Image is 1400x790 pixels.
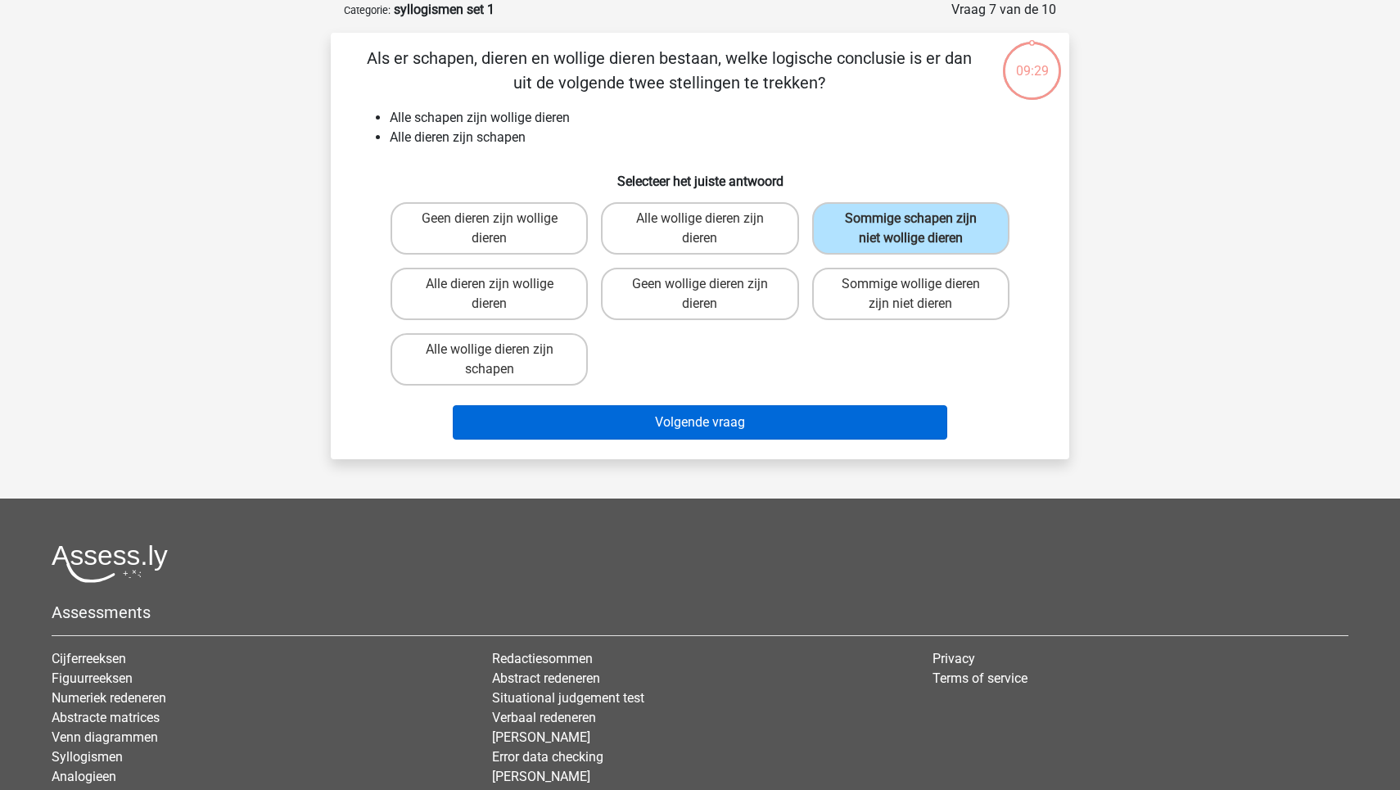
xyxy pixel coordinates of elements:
a: Privacy [933,651,975,666]
label: Geen dieren zijn wollige dieren [391,202,588,255]
label: Sommige schapen zijn niet wollige dieren [812,202,1009,255]
a: [PERSON_NAME] [492,769,590,784]
a: Venn diagrammen [52,729,158,745]
a: Syllogismen [52,749,123,765]
li: Alle dieren zijn schapen [390,128,1043,147]
a: Situational judgement test [492,690,644,706]
label: Geen wollige dieren zijn dieren [601,268,798,320]
h6: Selecteer het juiste antwoord [357,160,1043,189]
label: Alle wollige dieren zijn schapen [391,333,588,386]
div: 09:29 [1001,40,1063,81]
a: Verbaal redeneren [492,710,596,725]
small: Categorie: [344,4,391,16]
a: Abstracte matrices [52,710,160,725]
a: Terms of service [933,670,1027,686]
a: [PERSON_NAME] [492,729,590,745]
a: Figuurreeksen [52,670,133,686]
h5: Assessments [52,603,1348,622]
label: Alle wollige dieren zijn dieren [601,202,798,255]
label: Alle dieren zijn wollige dieren [391,268,588,320]
p: Als er schapen, dieren en wollige dieren bestaan, welke logische conclusie is er dan uit de volge... [357,46,982,95]
a: Redactiesommen [492,651,593,666]
a: Analogieen [52,769,116,784]
a: Error data checking [492,749,603,765]
a: Abstract redeneren [492,670,600,686]
button: Volgende vraag [453,405,948,440]
strong: syllogismen set 1 [394,2,495,17]
a: Cijferreeksen [52,651,126,666]
img: Assessly logo [52,544,168,583]
a: Numeriek redeneren [52,690,166,706]
li: Alle schapen zijn wollige dieren [390,108,1043,128]
label: Sommige wollige dieren zijn niet dieren [812,268,1009,320]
